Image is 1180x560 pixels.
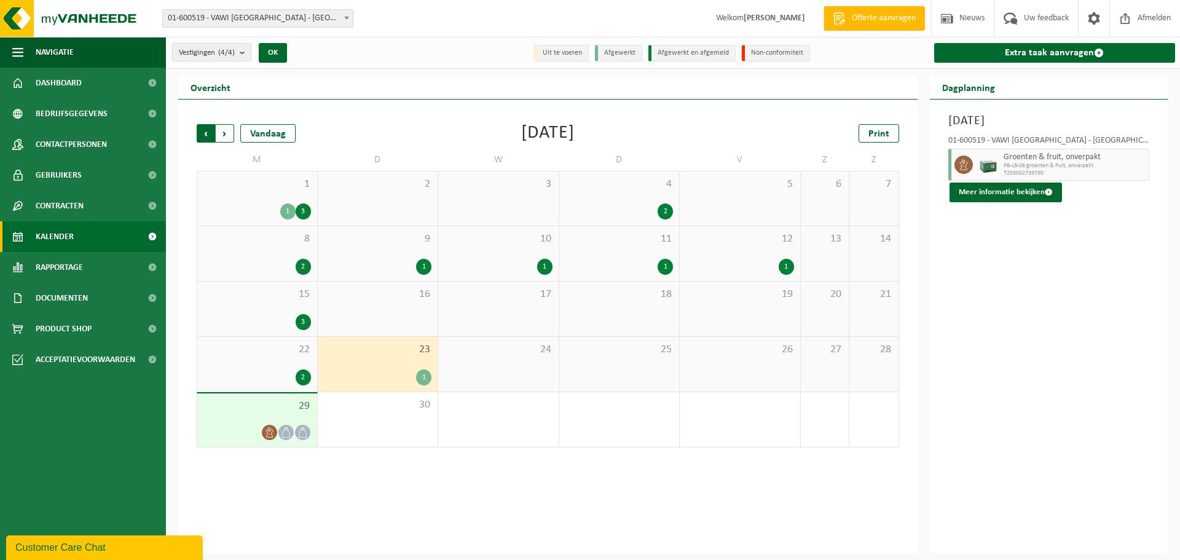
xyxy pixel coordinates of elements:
li: Uit te voeren [533,45,589,61]
span: Groenten & fruit, onverpakt [1004,152,1146,162]
div: 01-600519 - VAWI [GEOGRAPHIC_DATA] - [GEOGRAPHIC_DATA] [948,136,1150,149]
a: Print [859,124,899,143]
div: 2 [296,259,311,275]
div: 2 [296,369,311,385]
td: D [559,149,680,171]
h3: [DATE] [948,112,1150,130]
div: 1 [537,259,553,275]
div: 2 [658,203,673,219]
span: Volgende [216,124,234,143]
img: PB-LB-0680-HPE-GN-01 [979,156,997,174]
span: 8 [203,232,311,246]
span: 14 [855,232,892,246]
span: 11 [565,232,674,246]
span: 10 [444,232,553,246]
span: Product Shop [36,314,92,344]
span: Documenten [36,283,88,314]
span: 26 [686,343,794,357]
span: 3 [444,178,553,191]
td: M [197,149,318,171]
span: Contracten [36,191,84,221]
span: 27 [807,343,843,357]
span: 15 [203,288,311,301]
span: 17 [444,288,553,301]
span: Offerte aanvragen [849,12,919,25]
td: D [318,149,439,171]
span: 13 [807,232,843,246]
span: 21 [855,288,892,301]
span: Vorige [197,124,215,143]
li: Non-conformiteit [742,45,810,61]
button: OK [259,43,287,63]
div: 3 [296,314,311,330]
div: 1 [779,259,794,275]
span: 01-600519 - VAWI NV - ANTWERPEN [162,9,353,28]
strong: [PERSON_NAME] [744,14,805,23]
span: 16 [324,288,432,301]
span: 01-600519 - VAWI NV - ANTWERPEN [163,10,353,27]
span: Navigatie [36,37,74,68]
span: 28 [855,343,892,357]
div: 1 [416,259,431,275]
div: 1 [658,259,673,275]
span: 1 [203,178,311,191]
span: 29 [203,400,311,413]
li: Afgewerkt en afgemeld [648,45,736,61]
span: Vestigingen [179,44,235,62]
span: 9 [324,232,432,246]
td: Z [849,149,899,171]
span: Bedrijfsgegevens [36,98,108,129]
span: 5 [686,178,794,191]
iframe: chat widget [6,533,205,560]
a: Extra taak aanvragen [934,43,1176,63]
span: 2 [324,178,432,191]
button: Meer informatie bekijken [950,183,1062,202]
h2: Dagplanning [930,75,1007,99]
td: Z [801,149,850,171]
h2: Overzicht [178,75,243,99]
span: 18 [565,288,674,301]
span: Rapportage [36,252,83,283]
span: 24 [444,343,553,357]
div: 1 [280,203,296,219]
span: Acceptatievoorwaarden [36,344,135,375]
a: Offerte aanvragen [824,6,925,31]
span: Dashboard [36,68,82,98]
div: 3 [296,203,311,219]
li: Afgewerkt [595,45,642,61]
span: 30 [324,398,432,412]
span: 20 [807,288,843,301]
td: V [680,149,801,171]
span: Print [868,129,889,139]
span: 6 [807,178,843,191]
span: 25 [565,343,674,357]
span: Contactpersonen [36,129,107,160]
span: 4 [565,178,674,191]
span: T250002739790 [1004,170,1146,177]
span: 19 [686,288,794,301]
span: Gebruikers [36,160,82,191]
div: [DATE] [521,124,575,143]
count: (4/4) [218,49,235,57]
button: Vestigingen(4/4) [172,43,251,61]
div: Vandaag [240,124,296,143]
span: 23 [324,343,432,357]
td: W [438,149,559,171]
div: 1 [416,369,431,385]
span: 12 [686,232,794,246]
span: PB-LB-06 groenten & fruit, onverpakt [1004,162,1146,170]
span: 22 [203,343,311,357]
span: Kalender [36,221,74,252]
span: 7 [855,178,892,191]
